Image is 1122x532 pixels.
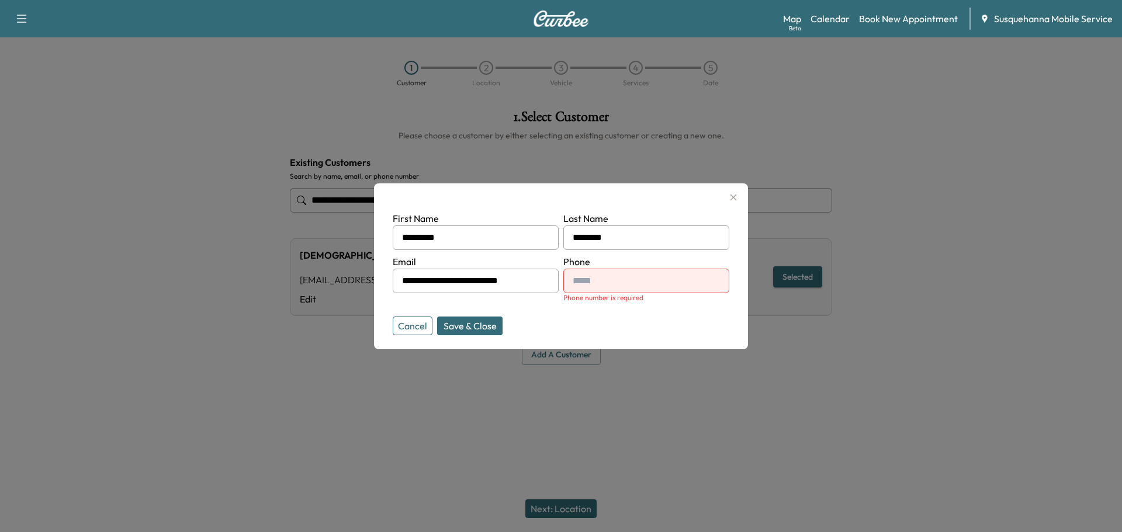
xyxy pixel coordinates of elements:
a: Book New Appointment [859,12,958,26]
span: Susquehanna Mobile Service [994,12,1113,26]
label: Email [393,256,416,267]
button: Save & Close [437,317,503,335]
a: Calendar [811,12,850,26]
a: MapBeta [783,12,801,26]
label: Last Name [563,213,608,224]
div: Beta [789,24,801,33]
label: First Name [393,213,439,224]
label: Phone [563,256,590,267]
div: Phone number is required [563,293,729,302]
img: Curbee Logo [533,11,589,27]
button: Cancel [393,317,432,335]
